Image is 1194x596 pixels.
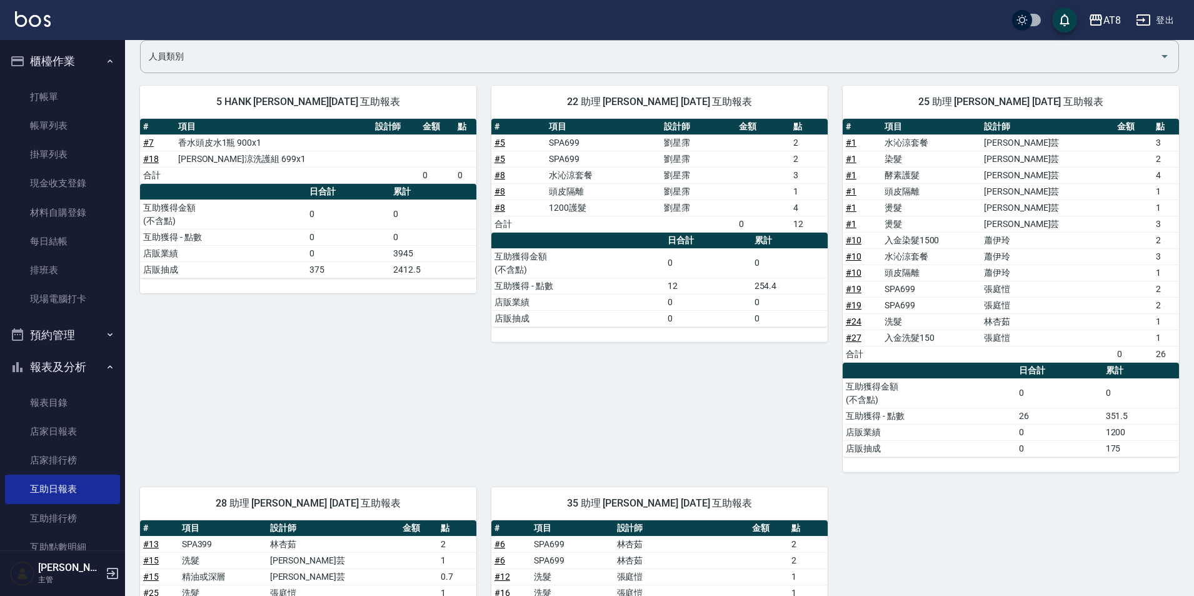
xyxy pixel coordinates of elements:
[1103,363,1179,379] th: 累計
[546,151,661,167] td: SPA699
[143,138,154,148] a: #7
[5,227,120,256] a: 每日結帳
[38,574,102,585] p: 主管
[846,251,861,261] a: #10
[531,520,614,537] th: 項目
[981,167,1114,183] td: [PERSON_NAME]芸
[5,446,120,475] a: 店家排行榜
[143,539,159,549] a: #13
[881,330,981,346] td: 入金洗髮150
[751,248,828,278] td: 0
[981,330,1114,346] td: 張庭愷
[1153,248,1179,265] td: 3
[491,119,828,233] table: a dense table
[981,313,1114,330] td: 林杏茹
[751,233,828,249] th: 累計
[175,119,372,135] th: 項目
[438,568,476,585] td: 0.7
[5,475,120,503] a: 互助日報表
[419,167,454,183] td: 0
[881,297,981,313] td: SPA699
[881,232,981,248] td: 入金染髮1500
[267,536,399,552] td: 林杏茹
[546,200,661,216] td: 1200護髮
[881,248,981,265] td: 水沁涼套餐
[454,119,476,135] th: 點
[846,203,856,213] a: #1
[790,134,828,151] td: 2
[661,200,736,216] td: 劉星霈
[1103,408,1179,424] td: 351.5
[843,440,1016,457] td: 店販抽成
[179,552,267,568] td: 洗髮
[491,278,665,294] td: 互助獲得 - 點數
[1083,8,1126,33] button: AT8
[665,233,751,249] th: 日合計
[981,134,1114,151] td: [PERSON_NAME]芸
[736,119,790,135] th: 金額
[790,167,828,183] td: 3
[846,154,856,164] a: #1
[981,232,1114,248] td: 蕭伊玲
[5,169,120,198] a: 現金收支登錄
[1153,265,1179,281] td: 1
[306,261,389,278] td: 375
[140,119,175,135] th: #
[881,167,981,183] td: 酵素護髮
[306,184,389,200] th: 日合計
[5,388,120,417] a: 報表目錄
[155,96,461,108] span: 5 HANK [PERSON_NAME][DATE] 互助報表
[419,119,454,135] th: 金額
[491,248,665,278] td: 互助獲得金額 (不含點)
[846,235,861,245] a: #10
[665,248,751,278] td: 0
[494,186,505,196] a: #8
[546,119,661,135] th: 項目
[491,216,546,232] td: 合計
[143,154,159,164] a: #18
[179,520,267,537] th: 項目
[790,151,828,167] td: 2
[843,119,1179,363] table: a dense table
[390,261,476,278] td: 2412.5
[614,568,750,585] td: 張庭愷
[494,138,505,148] a: #5
[1155,46,1175,66] button: Open
[140,229,306,245] td: 互助獲得 - 點數
[1153,183,1179,200] td: 1
[751,310,828,326] td: 0
[881,200,981,216] td: 燙髮
[546,183,661,200] td: 頭皮隔離
[5,319,120,351] button: 預約管理
[981,200,1114,216] td: [PERSON_NAME]芸
[1016,378,1103,408] td: 0
[140,261,306,278] td: 店販抽成
[661,134,736,151] td: 劉星霈
[1153,330,1179,346] td: 1
[306,245,389,261] td: 0
[38,562,102,574] h5: [PERSON_NAME]
[881,151,981,167] td: 染髮
[5,533,120,562] a: 互助點數明細
[981,265,1114,281] td: 蕭伊玲
[306,200,389,229] td: 0
[846,138,856,148] a: #1
[790,216,828,232] td: 12
[846,219,856,229] a: #1
[1153,216,1179,232] td: 3
[790,183,828,200] td: 1
[1153,200,1179,216] td: 1
[881,265,981,281] td: 頭皮隔離
[1103,13,1121,28] div: AT8
[438,552,476,568] td: 1
[981,248,1114,265] td: 蕭伊玲
[981,119,1114,135] th: 設計師
[858,96,1164,108] span: 25 助理 [PERSON_NAME] [DATE] 互助報表
[843,424,1016,440] td: 店販業績
[751,294,828,310] td: 0
[390,200,476,229] td: 0
[981,183,1114,200] td: [PERSON_NAME]芸
[454,167,476,183] td: 0
[736,216,790,232] td: 0
[15,11,51,27] img: Logo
